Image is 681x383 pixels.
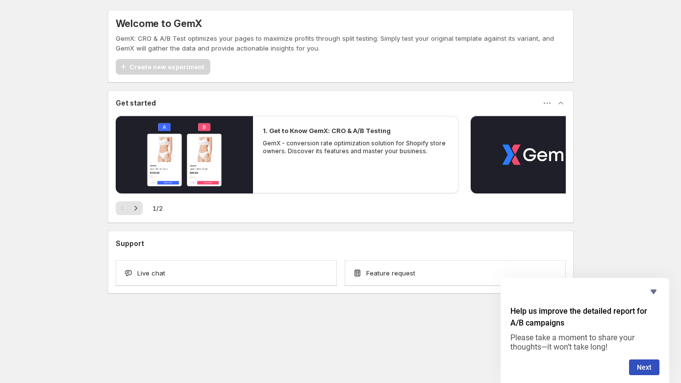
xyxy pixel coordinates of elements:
button: Next question [629,359,659,375]
h2: 1. Get to Know GemX: CRO & A/B Testing [263,126,391,136]
span: 1 / 2 [152,203,163,213]
h3: Get started [116,98,156,108]
h2: Help us improve the detailed report for A/B campaigns [510,305,659,329]
h5: Welcome to GemX [116,18,202,29]
p: GemX - conversion rate optimization solution for Shopify store owners. Discover its features and ... [263,139,449,155]
div: Help us improve the detailed report for A/B campaigns [510,286,659,375]
p: GemX: CRO & A/B Test optimizes your pages to maximize profits through split testing. Simply test ... [116,33,566,53]
h3: Support [116,239,144,248]
span: Live chat [137,268,165,278]
span: Feature request [366,268,415,278]
p: Please take a moment to share your thoughts—it won’t take long! [510,333,659,352]
button: Hide survey [648,286,659,298]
